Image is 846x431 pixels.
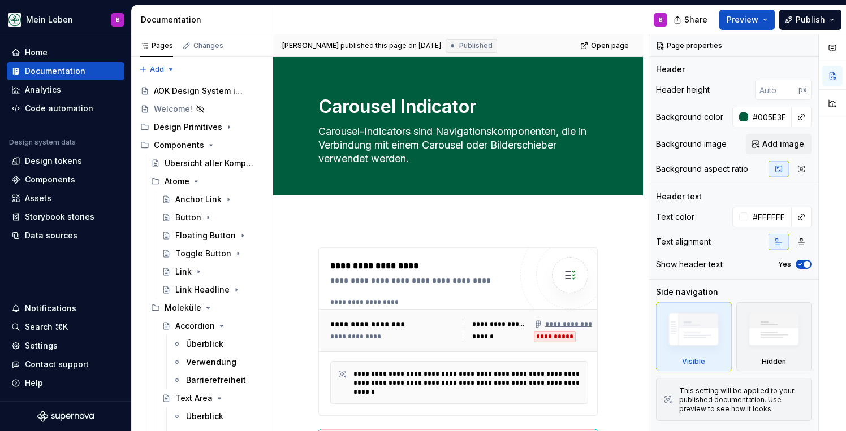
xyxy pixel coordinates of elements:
[116,15,120,24] div: B
[193,41,223,50] div: Changes
[165,302,201,314] div: Moleküle
[656,211,694,223] div: Text color
[186,375,246,386] div: Barrierefreiheit
[7,374,124,392] button: Help
[175,212,201,223] div: Button
[154,121,222,133] div: Design Primitives
[746,134,812,154] button: Add image
[25,377,43,389] div: Help
[175,230,236,241] div: Floating Button
[157,227,268,245] a: Floating Button
[186,411,223,422] div: Überblick
[154,85,247,97] div: AOK Design System in Arbeit
[25,84,61,95] div: Analytics
[37,411,94,422] svg: Supernova Logo
[9,138,76,147] div: Design system data
[168,353,268,371] a: Verwendung
[154,103,192,115] div: Welcome!
[136,100,268,118] a: Welcome!
[684,14,707,25] span: Share
[26,14,73,25] div: Mein Leben
[459,41,493,50] span: Published
[656,191,702,202] div: Header text
[656,84,710,95] div: Header height
[7,299,124,317] button: Notifications
[656,236,711,247] div: Text alignment
[762,357,786,366] div: Hidden
[7,337,124,355] a: Settings
[175,284,230,295] div: Link Headline
[7,318,124,336] button: Search ⌘K
[762,138,804,150] span: Add image
[157,263,268,281] a: Link
[7,81,124,99] a: Analytics
[316,93,595,120] textarea: Carousel Indicator
[136,118,268,136] div: Design Primitives
[778,260,791,269] label: Yes
[25,155,82,167] div: Design tokens
[165,158,258,169] div: Übersicht aller Komponenten
[136,62,178,77] button: Add
[679,386,804,413] div: This setting will be applied to your published documentation. Use preview to see how it looks.
[796,14,825,25] span: Publish
[175,320,215,332] div: Accordion
[727,14,758,25] span: Preview
[186,356,236,368] div: Verwendung
[136,136,268,154] div: Components
[668,10,715,30] button: Share
[165,176,189,187] div: Atome
[25,66,85,77] div: Documentation
[175,248,231,259] div: Toggle Button
[25,230,77,241] div: Data sources
[186,338,223,350] div: Überblick
[141,14,268,25] div: Documentation
[25,193,51,204] div: Assets
[25,103,93,114] div: Code automation
[157,317,268,335] a: Accordion
[748,107,792,127] input: Auto
[682,357,705,366] div: Visible
[168,371,268,389] a: Barrierefreiheit
[656,302,732,371] div: Visible
[7,99,124,117] a: Code automation
[7,189,124,207] a: Assets
[175,266,192,277] div: Link
[146,172,268,190] div: Atome
[8,13,21,27] img: df5db9ef-aba0-4771-bf51-9763b7497661.png
[779,10,841,30] button: Publish
[7,62,124,80] a: Documentation
[25,359,89,370] div: Contact support
[577,38,634,54] a: Open page
[25,174,75,185] div: Components
[316,123,595,168] textarea: Carousel-Indicators sind Navigationskomponenten, die in Verbindung mit einem Carousel oder Bilder...
[656,111,723,123] div: Background color
[755,80,798,100] input: Auto
[157,190,268,208] a: Anchor Link
[282,41,339,50] span: [PERSON_NAME]
[7,208,124,226] a: Storybook stories
[719,10,775,30] button: Preview
[656,259,723,270] div: Show header text
[168,335,268,353] a: Überblick
[25,47,48,58] div: Home
[656,138,727,150] div: Background image
[340,41,441,50] div: published this page on [DATE]
[146,154,268,172] a: Übersicht aller Komponenten
[7,171,124,189] a: Components
[2,7,129,32] button: Mein LebenB
[736,302,812,371] div: Hidden
[7,227,124,245] a: Data sources
[175,194,222,205] div: Anchor Link
[748,207,792,227] input: Auto
[7,355,124,373] button: Contact support
[656,163,748,175] div: Background aspect ratio
[157,208,268,227] a: Button
[157,389,268,407] a: Text Area
[140,41,173,50] div: Pages
[798,85,807,94] p: px
[154,140,204,151] div: Components
[168,407,268,425] a: Überblick
[157,281,268,299] a: Link Headline
[175,393,213,404] div: Text Area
